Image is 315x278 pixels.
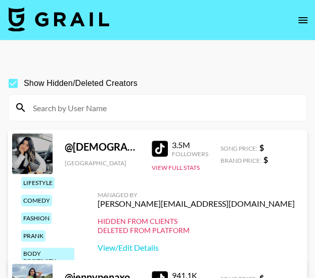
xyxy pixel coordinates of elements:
[259,143,264,152] strong: $
[172,140,208,150] div: 3.5M
[263,155,268,164] strong: $
[65,141,140,153] div: @ [DEMOGRAPHIC_DATA]
[293,10,313,30] button: open drawer
[24,77,138,89] span: Show Hidden/Deleted Creators
[220,145,257,152] span: Song Price:
[21,248,74,267] div: body positivity
[98,199,295,209] div: [PERSON_NAME][EMAIL_ADDRESS][DOMAIN_NAME]
[172,150,208,158] div: Followers
[27,100,300,116] input: Search by User Name
[98,191,295,199] div: Managed By
[65,159,140,167] div: [GEOGRAPHIC_DATA]
[21,212,52,224] div: fashion
[220,157,261,164] span: Brand Price:
[98,217,295,226] div: Hidden from Clients
[152,164,200,171] button: View Full Stats
[21,230,46,242] div: prank
[21,195,52,206] div: comedy
[8,7,109,31] img: Grail Talent
[98,226,295,235] div: Deleted from Platform
[21,177,55,189] div: lifestyle
[98,243,295,253] a: View/Edit Details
